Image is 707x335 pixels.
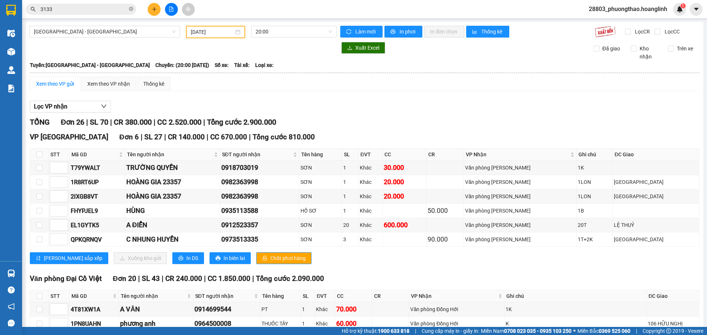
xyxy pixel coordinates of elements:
td: [GEOGRAPHIC_DATA] [613,175,699,189]
div: 1 [343,207,357,215]
button: printerIn DS [172,252,204,264]
span: | [249,133,251,141]
span: Đơn 20 [113,274,136,283]
strong: 0708 023 035 - 0935 103 250 [504,328,571,334]
th: Tên hàng [260,290,301,302]
span: SL 27 [144,133,162,141]
button: bar-chartThống kê [466,26,509,38]
td: 0982363998 [220,189,299,204]
td: 0912523357 [220,218,299,232]
span: In phơi [400,28,416,36]
input: 12/09/2025 [191,28,234,36]
span: Cung cấp máy in - giấy in: [422,327,479,335]
td: 0982363998 [220,175,299,189]
button: lockChốt phơi hàng [256,252,312,264]
td: HOÀNG GIA 23357 [125,175,220,189]
span: Kho nhận [637,44,662,61]
div: 0914699544 [194,304,259,314]
th: STT [49,290,70,302]
span: sort-ascending [36,256,41,261]
span: CC 2.520.000 [157,118,201,126]
span: In biên lai [224,254,245,262]
span: | [86,118,88,126]
span: Số xe: [215,61,229,69]
div: Văn phòng [PERSON_NAME] [465,207,575,215]
td: Văn phòng Đồng Hới [409,302,504,317]
td: EL1GYTK5 [70,218,125,232]
span: | [203,118,205,126]
span: printer [178,256,183,261]
th: CR [372,290,409,302]
div: 20 [343,221,357,229]
img: solution-icon [7,85,15,92]
div: 20.000 [384,191,425,202]
button: printerIn phơi [384,26,422,38]
div: 1 [343,178,357,186]
button: file-add [165,3,178,16]
div: Khác [360,235,381,243]
div: Khác [360,164,381,172]
span: Lọc CC [662,28,681,36]
td: FHYPJEL9 [70,204,125,218]
div: HÙNG [126,206,219,216]
img: 9k= [595,26,616,38]
div: HỒ SƠ [300,207,341,215]
div: 0912523357 [221,220,298,230]
span: SĐT người nhận [222,150,292,158]
img: warehouse-icon [7,29,15,37]
th: ĐC Giao [647,290,699,302]
div: Xem theo VP gửi [36,80,74,88]
th: ĐVT [315,290,335,302]
td: Văn phòng Lệ Thủy [464,161,577,175]
span: Thống kê [481,28,503,36]
span: Tổng cước 2.090.000 [256,274,324,283]
div: SƠN [300,178,341,186]
span: Xuất Excel [355,44,379,52]
span: Tổng cước 810.000 [253,133,315,141]
div: 4T81XW1A [71,305,117,314]
div: 30.000 [384,163,425,173]
div: Văn phòng [PERSON_NAME] [465,164,575,172]
td: Văn phòng Lệ Thủy [464,232,577,247]
span: CR 380.000 [114,118,152,126]
span: Hỗ trợ kỹ thuật: [342,327,409,335]
span: printer [390,29,397,35]
div: TRƯỜNG QUYỀN [126,163,219,173]
div: Văn phòng [PERSON_NAME] [465,178,575,186]
span: TỔNG [30,118,50,126]
th: ĐVT [359,149,383,161]
span: | [138,274,140,283]
div: 2IXGB8VT [71,192,124,201]
span: Lọc VP nhận [34,102,67,111]
span: question-circle [8,286,15,293]
div: C NHUNG HUYỀN [126,234,219,245]
button: syncLàm mới [340,26,383,38]
td: LỆ THUỶ [613,218,699,232]
span: | [162,274,163,283]
th: CC [383,149,426,161]
div: PT [261,305,300,313]
td: 0964500008 [193,317,260,331]
span: 20:00 [256,26,332,37]
td: 0918703019 [220,161,299,175]
span: | [141,133,143,141]
div: HOÀNG GIA 23357 [126,191,219,202]
span: SL 70 [90,118,108,126]
div: SƠN [300,221,341,229]
td: A ĐIỂN [125,218,220,232]
input: Tìm tên, số ĐT hoặc mã đơn [41,5,127,13]
div: 90.000 [428,234,463,245]
div: 0982363998 [221,191,298,202]
button: Lọc VP nhận [30,101,111,113]
td: HOÀNG GIA 23357 [125,189,220,204]
div: 0964500008 [194,318,259,329]
sup: 1 [680,3,686,8]
span: bar-chart [472,29,478,35]
div: K [506,320,645,328]
span: Mã GD [71,292,111,300]
div: 0935113588 [221,206,298,216]
span: [PERSON_NAME] sắp xếp [44,254,102,262]
td: T79YWALT [70,161,125,175]
button: sort-ascending[PERSON_NAME] sắp xếp [30,252,108,264]
div: HOÀNG GIA 23357 [126,177,219,187]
